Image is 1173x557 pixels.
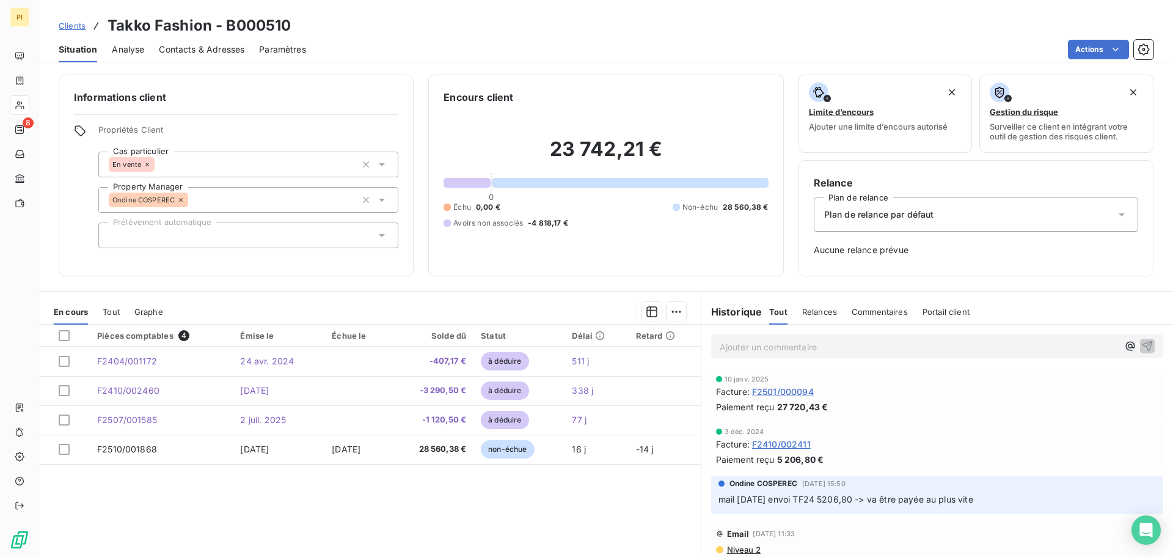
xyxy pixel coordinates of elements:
[444,137,768,174] h2: 23 742,21 €
[97,356,157,366] span: F2404/001172
[636,331,693,341] div: Retard
[572,415,586,425] span: 77 j
[97,330,225,341] div: Pièces comptables
[481,352,528,371] span: à déduire
[74,90,398,105] h6: Informations client
[444,90,513,105] h6: Encours client
[1068,40,1129,59] button: Actions
[398,331,466,341] div: Solde dû
[398,414,466,426] span: -1 120,50 €
[726,545,761,555] span: Niveau 2
[112,43,144,56] span: Analyse
[753,530,795,537] span: [DATE] 11:33
[802,480,846,487] span: [DATE] 15:50
[990,107,1058,117] span: Gestion du risque
[716,438,750,451] span: Facture :
[398,443,466,456] span: 28 560,38 €
[108,15,291,37] h3: Takko Fashion - B000510
[240,415,286,425] span: 2 juil. 2025
[725,375,769,383] span: 10 janv. 2025
[723,202,769,213] span: 28 560,38 €
[240,444,269,454] span: [DATE]
[453,202,471,213] span: Échu
[398,355,466,367] span: -407,17 €
[481,411,528,429] span: à déduire
[23,117,34,128] span: 8
[155,159,164,170] input: Ajouter une valeur
[188,194,198,205] input: Ajouter une valeur
[809,122,948,131] span: Ajouter une limite d’encours autorisé
[259,43,306,56] span: Paramètres
[112,161,141,168] span: En vente
[97,444,157,454] span: F2510/001868
[814,175,1138,190] h6: Relance
[240,356,294,366] span: 24 avr. 2024
[923,307,970,317] span: Portail client
[453,218,523,229] span: Avoirs non associés
[240,385,269,396] span: [DATE]
[178,330,189,341] span: 4
[572,331,621,341] div: Délai
[240,331,317,341] div: Émise le
[716,400,775,413] span: Paiement reçu
[814,244,1138,256] span: Aucune relance prévue
[97,385,159,396] span: F2410/002460
[990,122,1143,141] span: Surveiller ce client en intégrant votre outil de gestion des risques client.
[54,307,88,317] span: En cours
[798,75,973,153] button: Limite d’encoursAjouter une limite d’encours autorisé
[481,440,534,459] span: non-échue
[769,307,787,317] span: Tout
[725,428,764,435] span: 3 déc. 2024
[777,400,828,413] span: 27 720,43 €
[109,230,119,241] input: Ajouter une valeur
[979,75,1153,153] button: Gestion du risqueSurveiller ce client en intégrant votre outil de gestion des risques client.
[59,43,97,56] span: Situation
[1131,515,1161,545] div: Open Intercom Messenger
[476,202,500,213] span: 0,00 €
[701,304,762,319] h6: Historique
[332,444,360,454] span: [DATE]
[481,382,528,400] span: à déduire
[159,43,244,56] span: Contacts & Adresses
[332,331,383,341] div: Échue le
[481,331,557,341] div: Statut
[59,21,86,31] span: Clients
[572,385,593,396] span: 338 j
[824,208,934,221] span: Plan de relance par défaut
[59,20,86,32] a: Clients
[752,438,811,451] span: F2410/002411
[752,385,814,398] span: F2501/000094
[103,307,120,317] span: Tout
[112,196,175,204] span: Ondine COSPEREC
[727,529,750,539] span: Email
[398,385,466,397] span: -3 290,50 €
[98,125,398,142] span: Propriétés Client
[802,307,837,317] span: Relances
[572,356,589,366] span: 511 j
[489,192,494,202] span: 0
[636,444,654,454] span: -14 j
[682,202,718,213] span: Non-échu
[809,107,874,117] span: Limite d’encours
[134,307,163,317] span: Graphe
[528,218,568,229] span: -4 818,17 €
[10,530,29,550] img: Logo LeanPay
[97,415,157,425] span: F2507/001585
[729,478,797,489] span: Ondine COSPEREC
[572,444,586,454] span: 16 j
[716,385,750,398] span: Facture :
[10,7,29,27] div: PI
[852,307,908,317] span: Commentaires
[718,494,973,504] span: mail [DATE] envoi TF24 5206,80 -> va être payée au plus vite
[716,453,775,466] span: Paiement reçu
[777,453,824,466] span: 5 206,80 €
